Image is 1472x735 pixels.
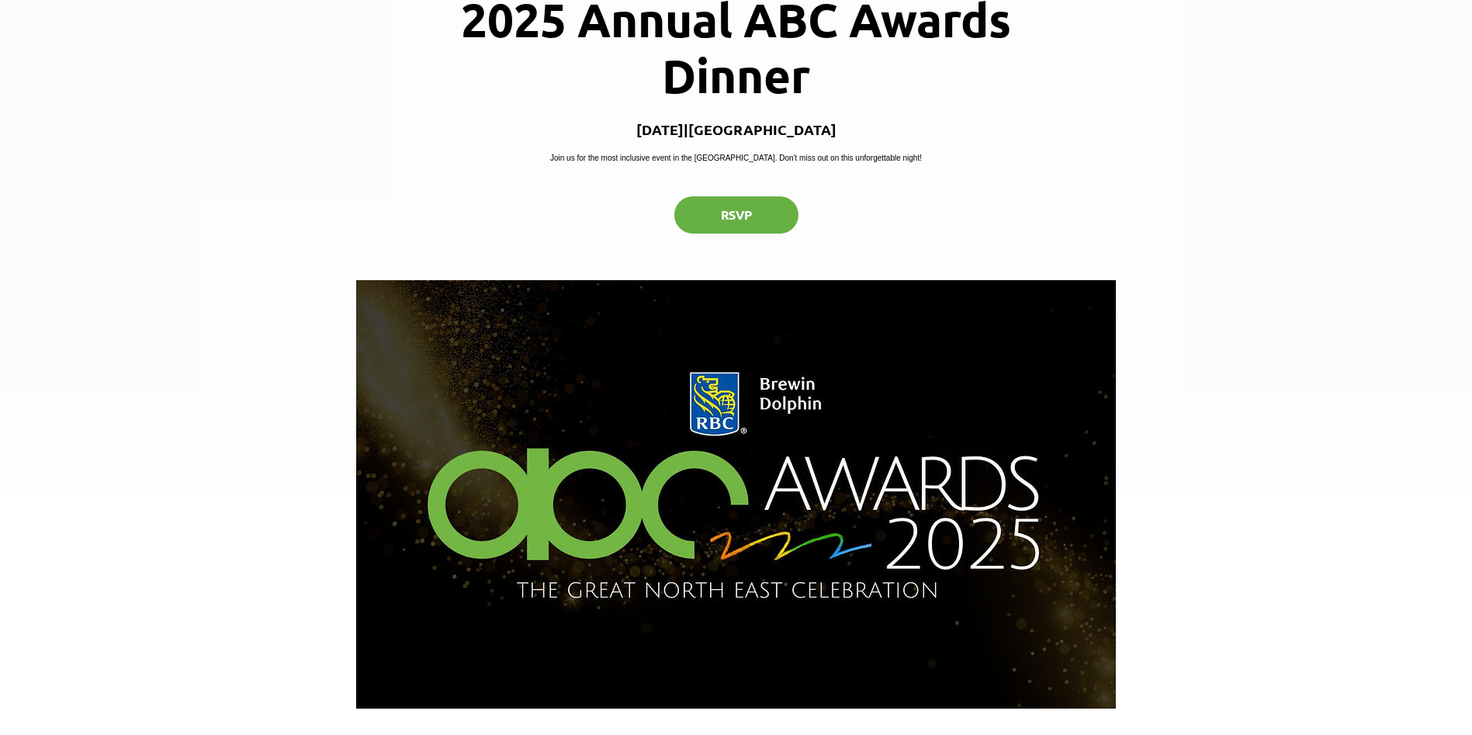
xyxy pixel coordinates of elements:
[636,120,684,138] p: [DATE]
[674,196,798,234] button: RSVP
[684,120,688,138] span: |
[550,152,922,164] p: Join us for the most inclusive event in the [GEOGRAPHIC_DATA]. Don't miss out on this unforgettab...
[356,280,1116,709] img: 2025 Annual ABC Awards Dinner
[688,120,836,138] p: [GEOGRAPHIC_DATA]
